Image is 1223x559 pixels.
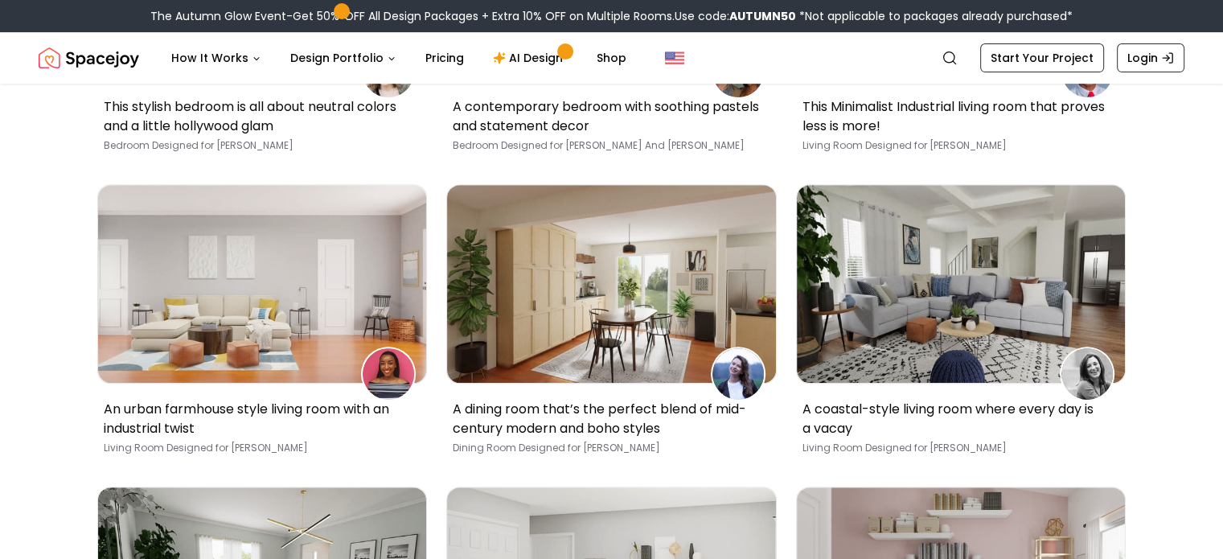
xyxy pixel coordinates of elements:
[166,441,228,454] span: Designed for
[446,184,777,467] a: A dining room that’s the perfect blend of mid-century modern and boho stylesAmandaA dining room t...
[152,138,214,152] span: Designed for
[865,441,927,454] span: Designed for
[453,97,764,136] p: A contemporary bedroom with soothing pastels and statement decor
[39,42,139,74] img: Spacejoy Logo
[158,42,639,74] nav: Main
[277,42,409,74] button: Design Portfolio
[363,348,414,400] img: Stephanie Miles
[865,138,927,152] span: Designed for
[729,8,796,24] b: AUTUMN50
[712,348,764,400] img: Amanda
[104,139,415,152] p: Bedroom [PERSON_NAME]
[412,42,477,74] a: Pricing
[802,97,1114,136] p: This Minimalist Industrial living room that proves less is more!
[104,442,415,454] p: Living Room [PERSON_NAME]
[665,48,684,68] img: United States
[97,184,428,467] a: An urban farmhouse style living room with an industrial twistStephanie MilesAn urban farmhouse st...
[980,43,1104,72] a: Start Your Project
[158,42,274,74] button: How It Works
[501,138,563,152] span: Designed for
[519,441,581,454] span: Designed for
[802,139,1114,152] p: Living Room [PERSON_NAME]
[675,8,796,24] span: Use code:
[796,8,1073,24] span: *Not applicable to packages already purchased*
[39,32,1184,84] nav: Global
[796,184,1127,467] a: A coastal-style living room where every day is a vacayZoeA coastal-style living room where every ...
[150,8,1073,24] div: The Autumn Glow Event-Get 50% OFF All Design Packages + Extra 10% OFF on Multiple Rooms.
[584,42,639,74] a: Shop
[39,42,139,74] a: Spacejoy
[480,42,581,74] a: AI Design
[453,139,764,152] p: Bedroom [PERSON_NAME] and [PERSON_NAME]
[104,97,415,136] p: This stylish bedroom is all about neutral colors and a little hollywood glam
[453,442,764,454] p: Dining Room [PERSON_NAME]
[802,442,1114,454] p: Living Room [PERSON_NAME]
[453,400,764,438] p: A dining room that’s the perfect blend of mid-century modern and boho styles
[1117,43,1184,72] a: Login
[802,400,1114,438] p: A coastal-style living room where every day is a vacay
[1061,348,1113,400] img: Zoe
[104,400,415,438] p: An urban farmhouse style living room with an industrial twist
